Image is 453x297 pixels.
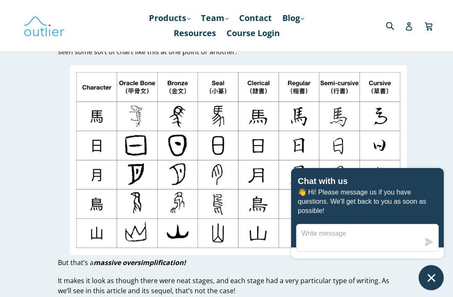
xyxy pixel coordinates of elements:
a: Blog [278,11,308,26]
inbox-online-store-chat: Shopify online store chat [289,168,446,290]
img: Outlier Linguistics [23,13,65,38]
i: massive oversimplification! [94,258,186,267]
span: It makes it look as though there were neat stages, and each stage had a very particular type of w... [58,276,389,295]
a: Team [197,11,233,26]
input: Search [384,17,407,34]
a: Course Login [222,26,284,41]
a: Resources [169,26,220,41]
a: Contact [235,11,276,26]
a: Products [145,11,195,26]
span: But that’s a [58,258,94,267]
img: overly simplified evolution of the Chinese writing system [70,65,406,255]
